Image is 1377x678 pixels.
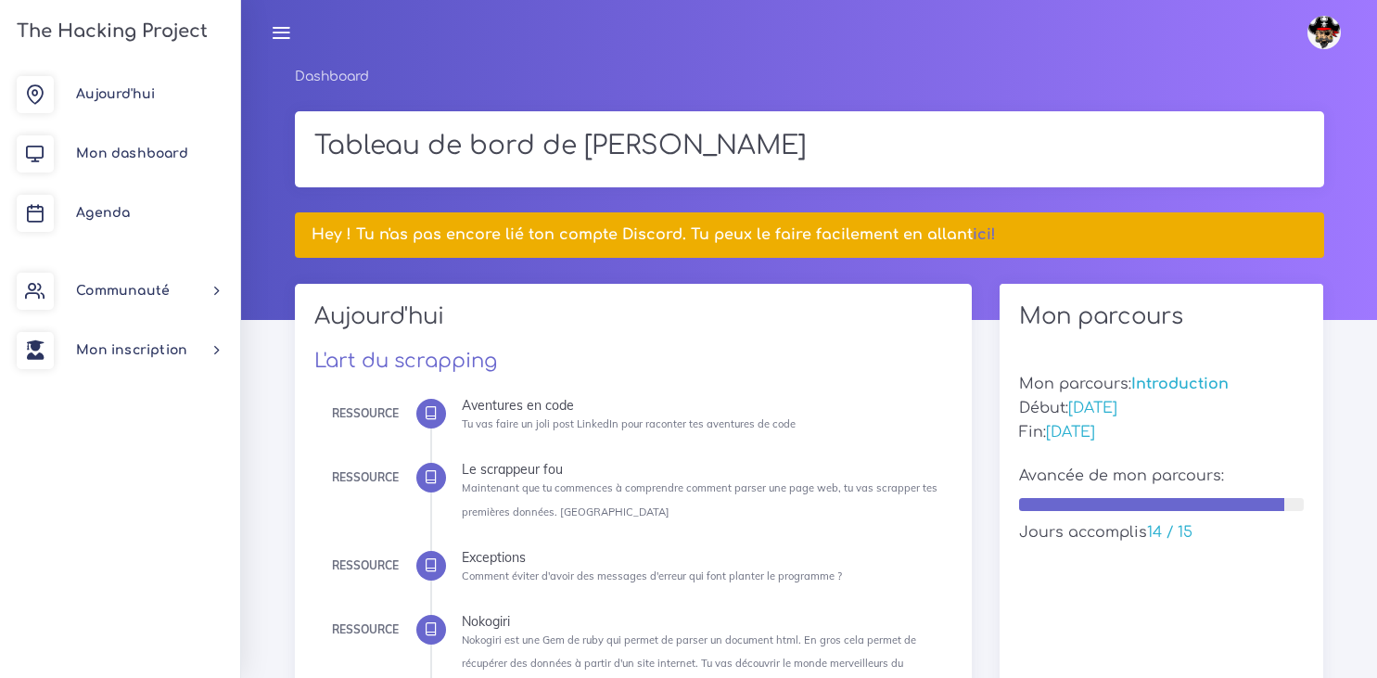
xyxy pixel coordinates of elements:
[1307,16,1341,49] img: avatar
[1068,400,1117,416] span: [DATE]
[1046,424,1095,441] span: [DATE]
[462,615,938,628] div: Nokogiri
[462,551,938,564] div: Exceptions
[76,147,188,160] span: Mon dashboard
[1131,376,1229,392] span: Introduction
[1019,467,1305,485] h5: Avancée de mon parcours:
[1019,303,1305,330] h2: Mon parcours
[76,284,170,298] span: Communauté
[462,417,796,430] small: Tu vas faire un joli post LinkedIn pour raconter tes aventures de code
[1019,524,1305,542] h5: Jours accomplis
[314,131,1305,162] h1: Tableau de bord de [PERSON_NAME]
[1019,400,1305,417] h5: Début:
[462,481,937,518] small: Maintenant que tu commences à comprendre comment parser une page web, tu vas scrapper tes premièr...
[314,350,497,372] a: L'art du scrapping
[76,343,187,357] span: Mon inscription
[332,467,399,488] div: Ressource
[1019,424,1305,441] h5: Fin:
[314,303,952,343] h2: Aujourd'hui
[11,21,208,42] h3: The Hacking Project
[332,620,399,640] div: Ressource
[76,87,155,101] span: Aujourd'hui
[1147,524,1192,541] span: 14 / 15
[462,463,938,476] div: Le scrappeur fou
[312,226,1307,244] h5: Hey ! Tu n'as pas encore lié ton compte Discord. Tu peux le faire facilement en allant
[1019,376,1305,393] h5: Mon parcours:
[462,399,938,412] div: Aventures en code
[295,70,369,83] a: Dashboard
[462,569,842,582] small: Comment éviter d'avoir des messages d'erreur qui font planter le programme ?
[332,556,399,576] div: Ressource
[973,226,996,243] a: ici!
[76,206,130,220] span: Agenda
[332,403,399,424] div: Ressource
